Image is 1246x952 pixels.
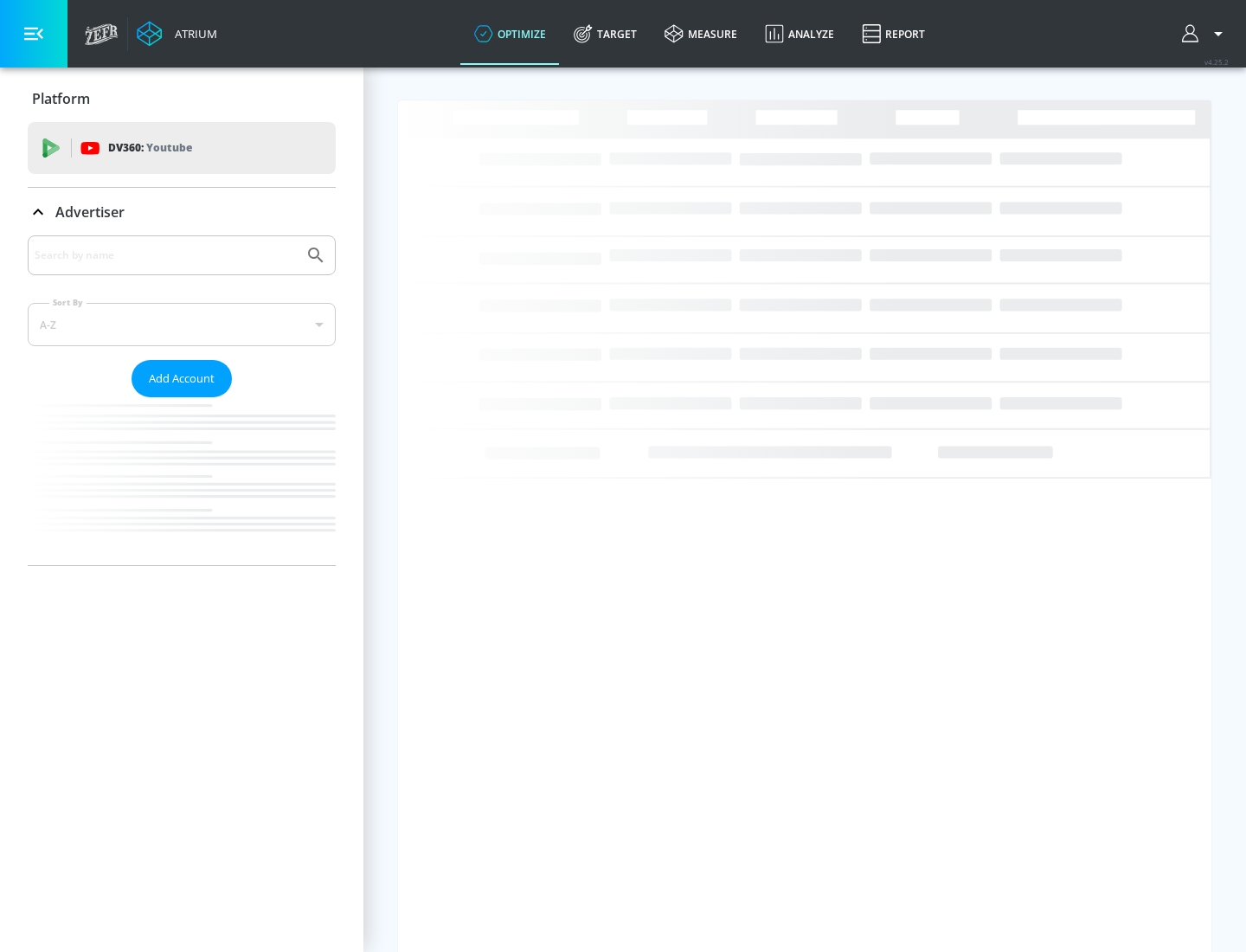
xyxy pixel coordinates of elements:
[49,297,87,308] label: Sort By
[28,397,336,565] nav: list of Advertiser
[560,3,651,65] a: Target
[28,235,336,565] div: Advertiser
[35,244,297,267] input: Search by name
[28,122,336,174] div: DV360: Youtube
[651,3,751,65] a: measure
[848,3,939,65] a: Report
[28,188,336,236] div: Advertiser
[1204,57,1229,67] span: v 4.25.2
[32,89,90,108] p: Platform
[146,138,192,157] p: Youtube
[55,203,125,222] p: Advertiser
[168,26,217,42] div: Atrium
[149,369,215,389] span: Add Account
[28,303,336,346] div: A-Z
[132,360,232,397] button: Add Account
[460,3,560,65] a: optimize
[137,21,217,47] a: Atrium
[108,138,192,158] p: DV360:
[28,74,336,123] div: Platform
[751,3,848,65] a: Analyze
